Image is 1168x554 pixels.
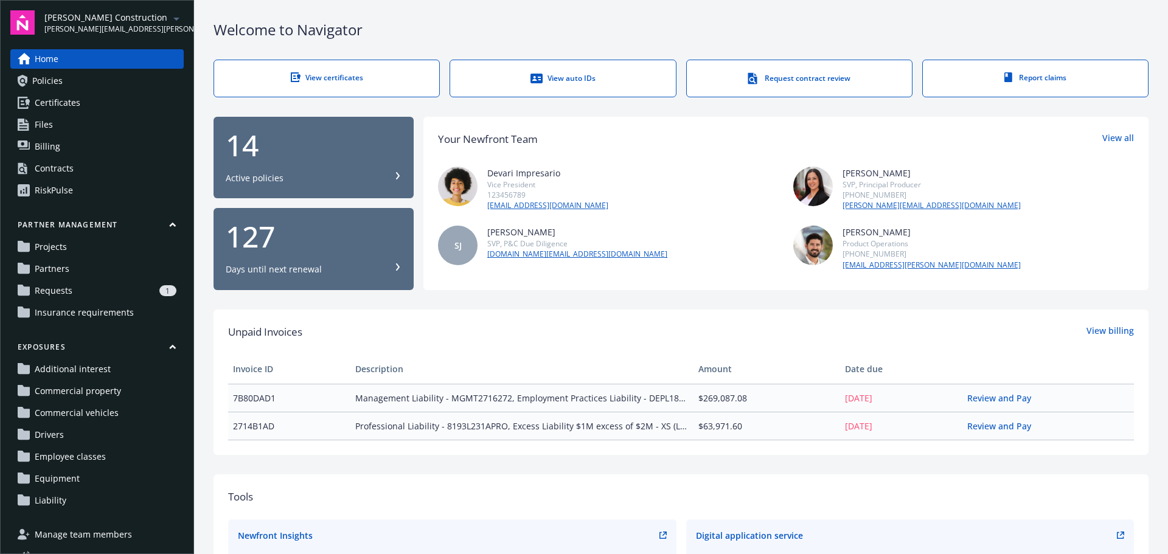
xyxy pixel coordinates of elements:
[696,529,803,542] div: Digital application service
[10,159,184,178] a: Contracts
[840,412,962,440] td: [DATE]
[843,226,1021,238] div: [PERSON_NAME]
[10,491,184,510] a: Liability
[10,469,184,488] a: Equipment
[10,93,184,113] a: Certificates
[450,60,676,97] a: View auto IDs
[355,392,688,404] span: Management Liability - MGMT2716272, Employment Practices Liability - DEPL18971387, Cyber - C955Y9...
[10,10,35,35] img: navigator-logo.svg
[474,72,651,85] div: View auto IDs
[35,447,106,466] span: Employee classes
[159,285,176,296] div: 1
[32,71,63,91] span: Policies
[10,342,184,357] button: Exposures
[487,249,667,260] a: [DOMAIN_NAME][EMAIL_ADDRESS][DOMAIN_NAME]
[843,167,1021,179] div: [PERSON_NAME]
[10,359,184,379] a: Additional interest
[226,263,322,275] div: Days until next renewal
[35,49,58,69] span: Home
[10,49,184,69] a: Home
[228,412,350,440] td: 2714B1AD
[438,167,478,206] img: photo
[10,71,184,91] a: Policies
[35,259,69,279] span: Partners
[843,200,1021,211] a: [PERSON_NAME][EMAIL_ADDRESS][DOMAIN_NAME]
[10,137,184,156] a: Billing
[10,447,184,466] a: Employee classes
[35,237,67,257] span: Projects
[228,384,350,412] td: 7B80DAD1
[438,131,538,147] div: Your Newfront Team
[487,238,667,249] div: SVP, P&C Due Diligence
[10,525,184,544] a: Manage team members
[10,403,184,423] a: Commercial vehicles
[214,19,1149,40] div: Welcome to Navigator
[487,179,608,190] div: Vice President
[35,525,132,544] span: Manage team members
[487,226,667,238] div: [PERSON_NAME]
[843,190,1021,200] div: [PHONE_NUMBER]
[843,249,1021,259] div: [PHONE_NUMBER]
[226,131,401,160] div: 14
[35,381,121,401] span: Commercial property
[214,208,414,290] button: 127Days until next renewal
[487,200,608,211] a: [EMAIL_ADDRESS][DOMAIN_NAME]
[35,159,74,178] div: Contracts
[35,303,134,322] span: Insurance requirements
[35,359,111,379] span: Additional interest
[35,93,80,113] span: Certificates
[10,303,184,322] a: Insurance requirements
[693,412,840,440] td: $63,971.60
[355,420,688,432] span: Professional Liability - 8193L231APRO, Excess Liability $1M excess of $2M - XS (Laguna Niguel Pro...
[228,355,350,384] th: Invoice ID
[35,181,73,200] div: RiskPulse
[843,260,1021,271] a: [EMAIL_ADDRESS][PERSON_NAME][DOMAIN_NAME]
[947,72,1124,83] div: Report claims
[10,381,184,401] a: Commercial property
[1102,131,1134,147] a: View all
[840,384,962,412] td: [DATE]
[967,420,1041,432] a: Review and Pay
[10,115,184,134] a: Files
[214,117,414,199] button: 14Active policies
[35,281,72,300] span: Requests
[35,469,80,488] span: Equipment
[487,167,608,179] div: Devari Impresario
[35,137,60,156] span: Billing
[10,281,184,300] a: Requests1
[214,60,440,97] a: View certificates
[35,115,53,134] span: Files
[228,324,302,340] span: Unpaid Invoices
[10,259,184,279] a: Partners
[967,392,1041,404] a: Review and Pay
[10,181,184,200] a: RiskPulse
[169,11,184,26] a: arrowDropDown
[487,190,608,200] div: 123456789
[793,226,833,265] img: photo
[238,72,415,83] div: View certificates
[1086,324,1134,340] a: View billing
[454,239,462,252] span: SJ
[693,384,840,412] td: $269,087.08
[35,403,119,423] span: Commercial vehicles
[350,355,693,384] th: Description
[226,172,283,184] div: Active policies
[44,10,184,35] button: [PERSON_NAME] Construction[PERSON_NAME][EMAIL_ADDRESS][PERSON_NAME][DOMAIN_NAME]arrowDropDown
[10,237,184,257] a: Projects
[843,179,1021,190] div: SVP, Principal Producer
[10,220,184,235] button: Partner management
[226,222,401,251] div: 127
[44,24,169,35] span: [PERSON_NAME][EMAIL_ADDRESS][PERSON_NAME][DOMAIN_NAME]
[10,425,184,445] a: Drivers
[843,238,1021,249] div: Product Operations
[693,355,840,384] th: Amount
[686,60,912,97] a: Request contract review
[238,529,313,542] div: Newfront Insights
[35,491,66,510] span: Liability
[44,11,169,24] span: [PERSON_NAME] Construction
[840,355,962,384] th: Date due
[793,167,833,206] img: photo
[711,72,888,85] div: Request contract review
[228,489,1134,505] div: Tools
[922,60,1149,97] a: Report claims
